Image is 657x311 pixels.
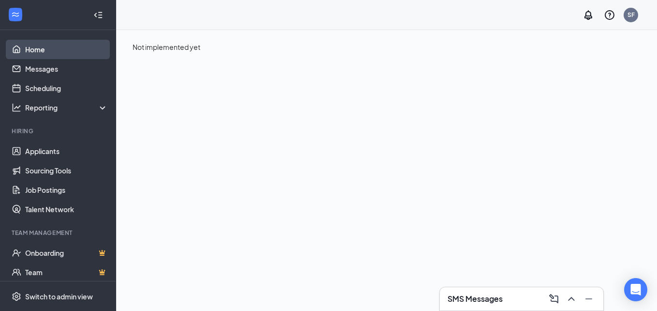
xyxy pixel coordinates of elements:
div: Not implemented yet [133,42,641,52]
a: Scheduling [25,78,108,98]
svg: Analysis [12,103,21,112]
a: OnboardingCrown [25,243,108,263]
button: Minimize [580,291,596,307]
div: Team Management [12,229,106,237]
svg: ComposeMessage [548,293,560,305]
h3: SMS Messages [448,294,503,304]
a: Talent Network [25,200,108,219]
div: Reporting [25,103,108,112]
a: Messages [25,59,108,78]
div: Switch to admin view [25,292,93,301]
svg: ChevronUp [566,293,577,305]
svg: Settings [12,292,21,301]
div: Open Intercom Messenger [624,278,647,301]
a: Job Postings [25,180,108,200]
a: Sourcing Tools [25,161,108,180]
a: TeamCrown [25,263,108,282]
div: SF [627,11,635,19]
svg: QuestionInfo [604,9,615,21]
a: Applicants [25,141,108,161]
svg: WorkstreamLogo [11,10,20,19]
a: Home [25,40,108,59]
svg: Collapse [93,10,103,20]
button: ChevronUp [563,291,578,307]
button: ComposeMessage [545,291,561,307]
div: Hiring [12,127,106,135]
svg: Minimize [583,293,595,305]
svg: Notifications [582,9,594,21]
